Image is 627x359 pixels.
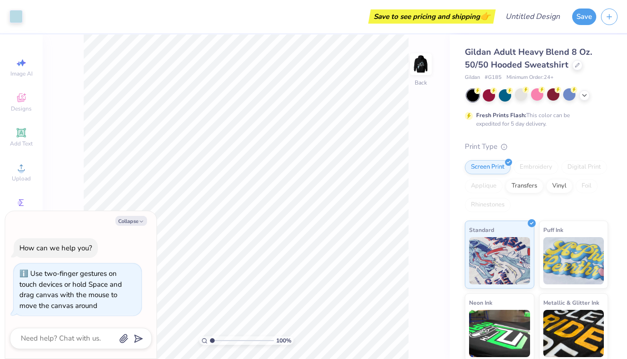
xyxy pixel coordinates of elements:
span: # G185 [485,74,502,82]
img: Puff Ink [543,237,604,284]
div: Print Type [465,141,608,152]
img: Metallic & Glitter Ink [543,310,604,357]
div: Digital Print [561,160,607,174]
div: Save to see pricing and shipping [371,9,493,24]
div: Transfers [505,179,543,193]
span: Image AI [10,70,33,77]
div: Embroidery [514,160,558,174]
div: Applique [465,179,503,193]
div: Foil [575,179,598,193]
div: Vinyl [546,179,573,193]
span: Standard [469,225,494,235]
span: Add Text [10,140,33,147]
div: Rhinestones [465,198,511,212]
span: Designs [11,105,32,112]
button: Save [572,9,596,25]
img: Neon Ink [469,310,530,357]
img: Standard [469,237,530,284]
span: Upload [12,175,31,182]
span: Metallic & Glitter Ink [543,298,599,308]
div: Screen Print [465,160,511,174]
span: 100 % [276,336,291,345]
span: Puff Ink [543,225,563,235]
span: Gildan Adult Heavy Blend 8 Oz. 50/50 Hooded Sweatshirt [465,46,592,70]
div: Back [415,78,427,87]
span: Minimum Order: 24 + [506,74,554,82]
span: Greek [14,210,29,217]
strong: Fresh Prints Flash: [476,111,526,119]
span: Neon Ink [469,298,492,308]
div: Use two-finger gestures on touch devices or hold Space and drag canvas with the mouse to move the... [19,269,122,310]
button: Collapse [115,216,147,226]
div: How can we help you? [19,243,92,253]
div: This color can be expedited for 5 day delivery. [476,111,592,128]
span: Gildan [465,74,480,82]
input: Untitled Design [498,7,567,26]
img: Back [411,55,430,74]
span: 👉 [480,10,490,22]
